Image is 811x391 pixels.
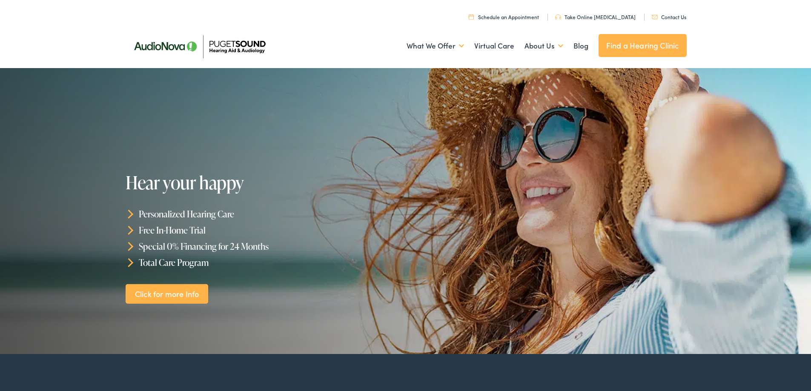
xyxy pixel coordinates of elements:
li: Free In-Home Trial [126,222,410,238]
a: What We Offer [407,30,464,62]
img: utility icon [469,14,474,20]
a: Take Online [MEDICAL_DATA] [555,13,636,20]
a: Find a Hearing Clinic [599,34,687,57]
li: Personalized Hearing Care [126,206,410,222]
img: utility icon [652,15,658,19]
a: Virtual Care [474,30,514,62]
a: About Us [524,30,563,62]
h1: Hear your happy [126,173,384,192]
li: Total Care Program [126,254,410,270]
a: Click for more Info [126,284,208,304]
a: Blog [573,30,588,62]
a: Contact Us [652,13,686,20]
li: Special 0% Financing for 24 Months [126,238,410,254]
img: utility icon [555,14,561,20]
a: Schedule an Appointment [469,13,539,20]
